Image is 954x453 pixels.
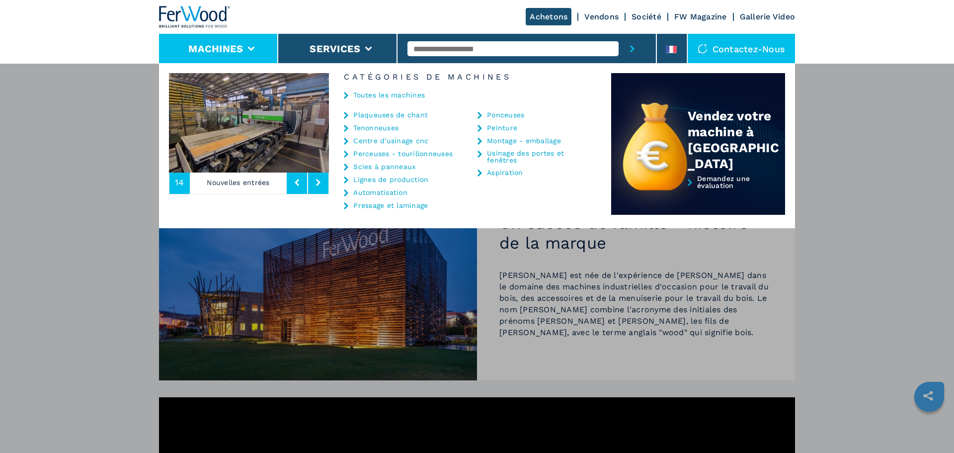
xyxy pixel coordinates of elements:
button: Machines [188,43,243,55]
a: Lignes de production [353,176,428,183]
a: Montage - emballage [487,137,561,144]
p: Nouvelles entrées [190,171,287,194]
a: Perceuses - tourillonneuses [353,150,453,157]
a: Pressage et laminage [353,202,428,209]
button: Services [310,43,360,55]
a: Ponceuses [487,111,524,118]
img: Contactez-nous [698,44,708,54]
div: Vendez votre machine à [GEOGRAPHIC_DATA] [688,108,785,172]
button: submit-button [619,34,646,64]
a: Société [632,12,661,21]
a: Usinage des portes et fenêtres [487,150,586,164]
a: Toutes les machines [353,91,425,98]
img: Ferwood [159,6,231,28]
a: Aspiration [487,169,523,176]
img: image [329,73,489,173]
a: Tenonneuses [353,124,398,131]
img: image [169,73,329,173]
a: Vendons [584,12,619,21]
a: Plaqueuses de chant [353,111,428,118]
span: 14 [175,178,184,187]
a: Scies à panneaux [353,163,415,170]
h6: Catégories de machines [329,73,611,81]
a: Automatisation [353,189,407,196]
a: Centre d'usinage cnc [353,137,428,144]
a: Achetons [526,8,571,25]
a: FW Magazine [674,12,727,21]
a: Gallerie Video [740,12,795,21]
a: Peinture [487,124,517,131]
a: Demandez une évaluation [611,175,785,215]
div: Contactez-nous [688,34,795,64]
